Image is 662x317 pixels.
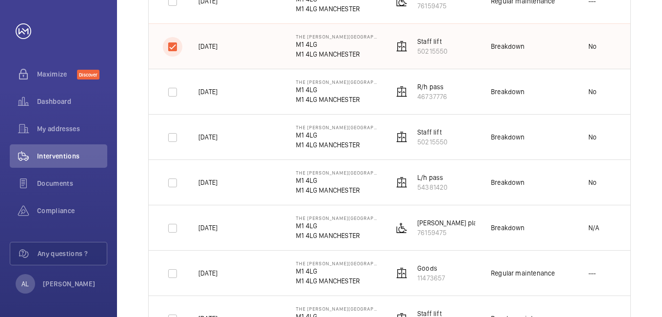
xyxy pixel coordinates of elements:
[491,223,525,233] div: Breakdown
[296,79,378,85] p: The [PERSON_NAME][GEOGRAPHIC_DATA]
[417,37,448,46] p: Staff lift
[296,231,378,240] p: M1 4LG MANCHESTER
[296,124,378,130] p: The [PERSON_NAME][GEOGRAPHIC_DATA]
[37,124,107,134] span: My addresses
[296,221,378,231] p: M1 4LG
[396,267,408,279] img: elevator.svg
[491,41,525,51] div: Breakdown
[491,178,525,187] div: Breakdown
[296,185,378,195] p: M1 4LG MANCHESTER
[396,86,408,98] img: elevator.svg
[396,40,408,52] img: elevator.svg
[296,170,378,176] p: The [PERSON_NAME][GEOGRAPHIC_DATA]
[417,173,448,182] p: L/h pass
[77,70,99,79] span: Discover
[417,273,445,283] p: 11473657
[296,306,378,312] p: The [PERSON_NAME][GEOGRAPHIC_DATA]
[588,223,600,233] p: N/A
[417,92,447,101] p: 46737776
[21,279,29,289] p: AL
[38,249,107,258] span: Any questions ?
[296,176,378,185] p: M1 4LG
[396,131,408,143] img: elevator.svg
[198,178,217,187] p: [DATE]
[491,132,525,142] div: Breakdown
[198,87,217,97] p: [DATE]
[296,85,378,95] p: M1 4LG
[588,41,597,51] p: No
[417,182,448,192] p: 54381420
[198,223,217,233] p: [DATE]
[198,132,217,142] p: [DATE]
[43,279,96,289] p: [PERSON_NAME]
[37,97,107,106] span: Dashboard
[417,228,504,238] p: 76159475
[417,46,448,56] p: 50215550
[296,34,378,40] p: The [PERSON_NAME][GEOGRAPHIC_DATA]
[296,215,378,221] p: The [PERSON_NAME][GEOGRAPHIC_DATA]
[588,178,597,187] p: No
[296,276,378,286] p: M1 4LG MANCHESTER
[588,268,596,278] p: ---
[296,266,378,276] p: M1 4LG
[417,127,448,137] p: Staff lift
[37,151,107,161] span: Interventions
[588,132,597,142] p: No
[37,206,107,216] span: Compliance
[296,130,378,140] p: M1 4LG
[417,82,447,92] p: R/h pass
[296,140,378,150] p: M1 4LG MANCHESTER
[417,263,445,273] p: Goods
[198,41,217,51] p: [DATE]
[491,87,525,97] div: Breakdown
[296,95,378,104] p: M1 4LG MANCHESTER
[417,218,504,228] p: [PERSON_NAME] platform lift
[296,260,378,266] p: The [PERSON_NAME][GEOGRAPHIC_DATA]
[588,87,597,97] p: No
[296,49,378,59] p: M1 4LG MANCHESTER
[417,1,504,11] p: 76159475
[396,222,408,234] img: platform_lift.svg
[491,268,555,278] div: Regular maintenance
[417,137,448,147] p: 50215550
[198,268,217,278] p: [DATE]
[296,4,378,14] p: M1 4LG MANCHESTER
[296,40,378,49] p: M1 4LG
[396,177,408,188] img: elevator.svg
[37,69,77,79] span: Maximize
[37,178,107,188] span: Documents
